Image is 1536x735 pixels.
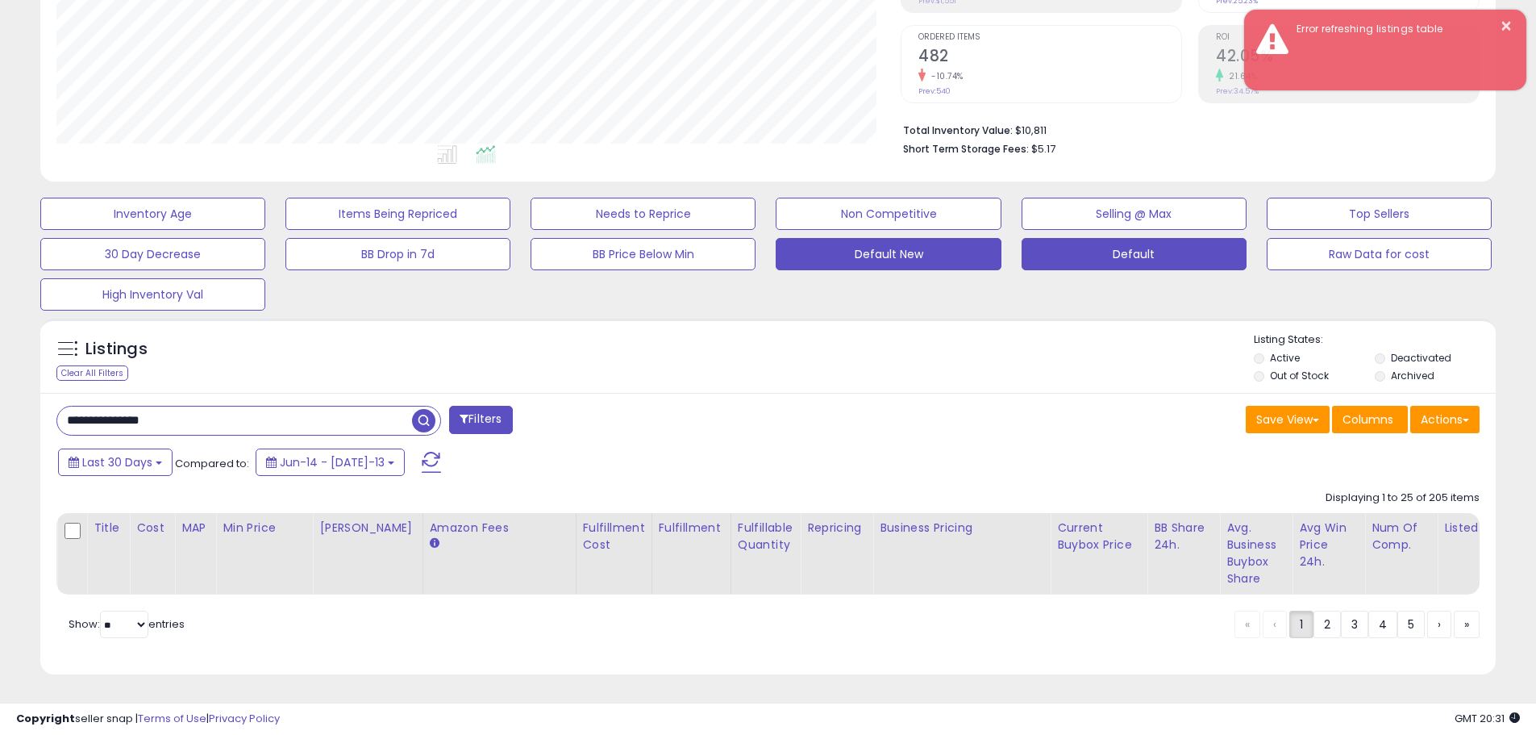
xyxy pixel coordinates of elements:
[1299,520,1358,570] div: Avg Win Price 24h.
[1410,406,1480,433] button: Actions
[903,123,1013,137] b: Total Inventory Value:
[918,33,1181,42] span: Ordered Items
[56,365,128,381] div: Clear All Filters
[1022,238,1247,270] button: Default
[1031,141,1055,157] span: $5.17
[16,712,280,727] div: seller snap | |
[40,238,265,270] button: 30 Day Decrease
[82,454,152,470] span: Last 30 Days
[1341,611,1368,638] a: 3
[807,520,866,537] div: Repricing
[903,119,1467,139] li: $10,811
[1022,198,1247,230] button: Selling @ Max
[1289,611,1313,638] a: 1
[659,520,724,537] div: Fulfillment
[285,198,510,230] button: Items Being Repriced
[136,520,168,537] div: Cost
[1154,520,1213,553] div: BB Share 24h.
[430,520,569,537] div: Amazon Fees
[430,537,439,551] small: Amazon Fees.
[40,198,265,230] button: Inventory Age
[1397,611,1425,638] a: 5
[1372,520,1430,553] div: Num of Comp.
[1223,70,1257,82] small: 21.64%
[583,520,645,553] div: Fulfillment Cost
[1267,198,1492,230] button: Top Sellers
[1455,711,1520,726] span: 2025-08-13 20:31 GMT
[776,238,1001,270] button: Default New
[256,449,405,476] button: Jun-14 - [DATE]-13
[40,278,265,311] button: High Inventory Val
[1391,351,1451,365] label: Deactivated
[280,454,385,470] span: Jun-14 - [DATE]-13
[1284,22,1514,37] div: Error refreshing listings table
[531,238,756,270] button: BB Price Below Min
[69,616,185,632] span: Show: entries
[1216,86,1259,96] small: Prev: 34.57%
[918,86,951,96] small: Prev: 540
[85,338,148,361] h5: Listings
[776,198,1001,230] button: Non Competitive
[1216,33,1479,42] span: ROI
[880,520,1043,537] div: Business Pricing
[738,520,793,553] div: Fulfillable Quantity
[175,456,249,471] span: Compared to:
[1332,406,1408,433] button: Columns
[181,520,209,537] div: MAP
[449,406,512,434] button: Filters
[1270,351,1300,365] label: Active
[1326,491,1480,506] div: Displaying 1 to 25 of 205 items
[1313,611,1341,638] a: 2
[918,47,1181,69] h2: 482
[1216,47,1479,69] h2: 42.05%
[1368,611,1397,638] a: 4
[1226,520,1285,587] div: Avg. Business Buybox Share
[16,711,75,726] strong: Copyright
[1464,616,1469,633] span: »
[1270,369,1329,382] label: Out of Stock
[531,198,756,230] button: Needs to Reprice
[94,520,123,537] div: Title
[903,142,1029,156] b: Short Term Storage Fees:
[1267,238,1492,270] button: Raw Data for cost
[926,70,964,82] small: -10.74%
[138,711,206,726] a: Terms of Use
[1342,411,1393,428] span: Columns
[1057,520,1140,553] div: Current Buybox Price
[1254,332,1496,348] p: Listing States:
[1438,616,1441,633] span: ›
[319,520,415,537] div: [PERSON_NAME]
[1500,16,1513,36] button: ×
[58,449,173,476] button: Last 30 Days
[223,520,306,537] div: Min Price
[209,711,280,726] a: Privacy Policy
[285,238,510,270] button: BB Drop in 7d
[1391,369,1434,382] label: Archived
[1246,406,1330,433] button: Save View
